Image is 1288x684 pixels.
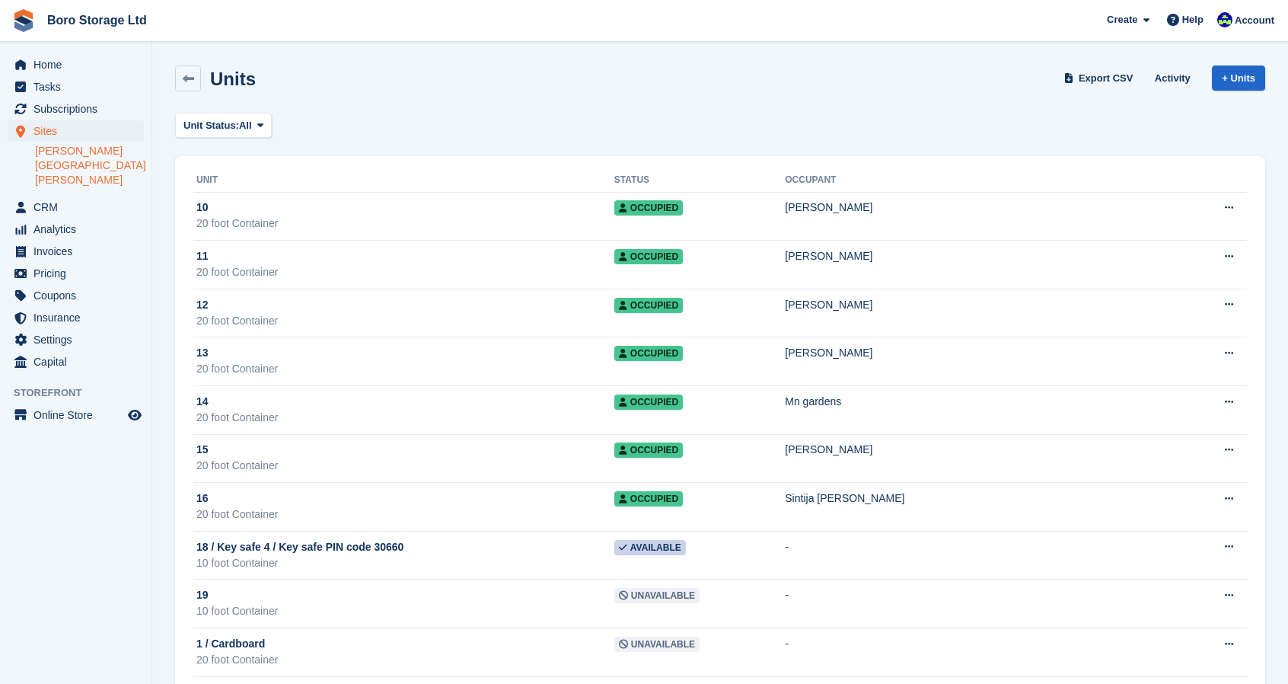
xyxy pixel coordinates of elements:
[8,404,144,426] a: menu
[196,652,614,668] div: 20 foot Container
[33,54,125,75] span: Home
[33,98,125,120] span: Subscriptions
[33,285,125,306] span: Coupons
[614,491,683,507] span: Occupied
[126,406,144,424] a: Preview store
[1235,13,1274,28] span: Account
[196,555,614,571] div: 10 foot Container
[8,351,144,372] a: menu
[33,241,125,262] span: Invoices
[785,491,1183,507] div: Sintija [PERSON_NAME]
[196,200,209,216] span: 10
[8,329,144,350] a: menu
[8,263,144,284] a: menu
[785,531,1183,580] td: -
[33,219,125,240] span: Analytics
[196,248,209,264] span: 11
[183,118,239,133] span: Unit Status:
[8,76,144,97] a: menu
[196,361,614,377] div: 20 foot Container
[196,636,265,652] span: 1 / Cardboard
[1107,12,1137,27] span: Create
[12,9,35,32] img: stora-icon-8386f47178a22dfd0bd8f6a31ec36ba5ce8667c1dd55bd0f319d3a0aa187defe.svg
[8,98,144,120] a: menu
[1061,66,1140,91] a: Export CSV
[785,168,1183,193] th: Occupant
[785,580,1183,628] td: -
[785,248,1183,264] div: [PERSON_NAME]
[33,307,125,328] span: Insurance
[33,197,125,218] span: CRM
[614,395,683,410] span: Occupied
[8,120,144,142] a: menu
[8,241,144,262] a: menu
[1149,66,1197,91] a: Activity
[196,216,614,232] div: 20 foot Container
[8,307,144,328] a: menu
[614,249,683,264] span: Occupied
[196,345,209,361] span: 13
[196,313,614,329] div: 20 foot Container
[196,394,209,410] span: 14
[196,603,614,619] div: 10 foot Container
[196,491,209,507] span: 16
[175,113,272,138] button: Unit Status: All
[196,458,614,474] div: 20 foot Container
[614,588,700,603] span: Unavailable
[33,120,125,142] span: Sites
[1217,12,1232,27] img: Tobie Hillier
[196,507,614,523] div: 20 foot Container
[196,410,614,426] div: 20 foot Container
[196,539,403,555] span: 18 / Key safe 4 / Key safe PIN code 30660
[196,297,209,313] span: 12
[196,442,209,458] span: 15
[8,54,144,75] a: menu
[614,298,683,313] span: Occupied
[785,345,1183,361] div: [PERSON_NAME]
[8,197,144,218] a: menu
[614,540,686,555] span: Available
[33,329,125,350] span: Settings
[196,587,209,603] span: 19
[1182,12,1204,27] span: Help
[33,351,125,372] span: Capital
[239,118,252,133] span: All
[33,404,125,426] span: Online Store
[614,637,700,652] span: Unavailable
[33,263,125,284] span: Pricing
[41,8,153,33] a: Boro Storage Ltd
[14,385,151,401] span: Storefront
[8,285,144,306] a: menu
[193,168,614,193] th: Unit
[785,297,1183,313] div: [PERSON_NAME]
[785,200,1183,216] div: [PERSON_NAME]
[614,443,683,458] span: Occupied
[8,219,144,240] a: menu
[210,69,256,89] h2: Units
[785,394,1183,410] div: Mn gardens
[1212,66,1265,91] a: + Units
[614,200,683,216] span: Occupied
[35,144,144,187] a: [PERSON_NAME][GEOGRAPHIC_DATA][PERSON_NAME]
[196,264,614,280] div: 20 foot Container
[614,346,683,361] span: Occupied
[1079,71,1133,86] span: Export CSV
[785,442,1183,458] div: [PERSON_NAME]
[614,168,785,193] th: Status
[785,628,1183,677] td: -
[33,76,125,97] span: Tasks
